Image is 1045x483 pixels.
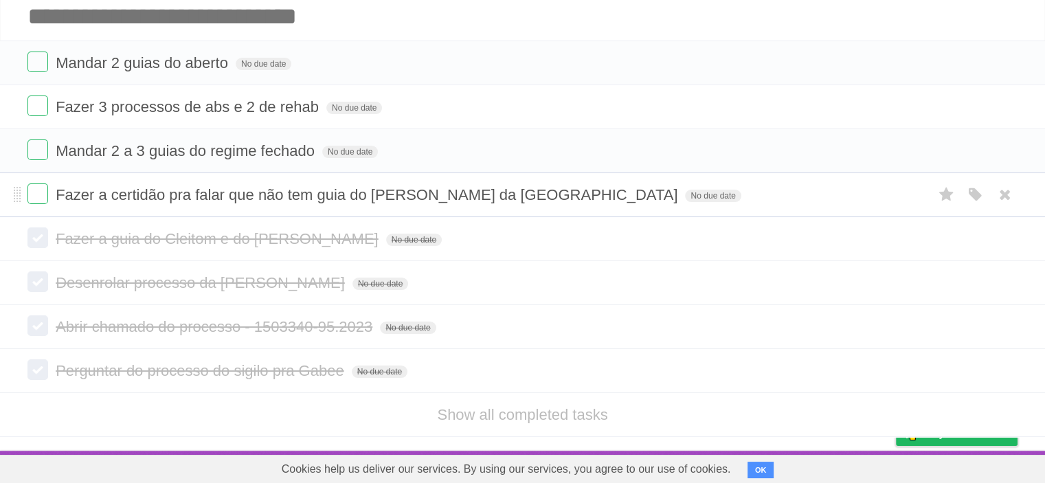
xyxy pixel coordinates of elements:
label: Done [27,52,48,72]
a: About [713,454,742,480]
span: No due date [322,146,378,158]
span: Mandar 2 a 3 guias do regime fechado [56,142,318,159]
a: Show all completed tasks [437,406,607,423]
label: Done [27,183,48,204]
span: Abrir chamado do processo - 1503340-95.2023 [56,318,376,335]
span: No due date [685,190,741,202]
span: Buy me a coffee [925,421,1011,445]
span: No due date [380,322,436,334]
label: Done [27,315,48,336]
a: Privacy [878,454,914,480]
label: Done [27,227,48,248]
span: No due date [386,234,442,246]
a: Terms [831,454,862,480]
span: No due date [352,366,407,378]
span: No due date [236,58,291,70]
span: Desenrolar processo da [PERSON_NAME] [56,274,348,291]
span: No due date [352,278,408,290]
label: Done [27,139,48,160]
label: Done [27,96,48,116]
span: Mandar 2 guias do aberto [56,54,232,71]
span: No due date [326,102,382,114]
span: Cookies help us deliver our services. By using our services, you agree to our use of cookies. [268,456,745,483]
label: Done [27,359,48,380]
label: Star task [934,183,960,206]
span: Fazer a certidão pra falar que não tem guia do [PERSON_NAME] da [GEOGRAPHIC_DATA] [56,186,681,203]
span: Perguntar do processo do sigilo pra Gabee [56,362,347,379]
span: Fazer 3 processos de abs e 2 de rehab [56,98,322,115]
span: Fazer a guia do Cleitom e do [PERSON_NAME] [56,230,382,247]
a: Suggest a feature [931,454,1018,480]
button: OK [748,462,774,478]
a: Developers [759,454,814,480]
label: Done [27,271,48,292]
